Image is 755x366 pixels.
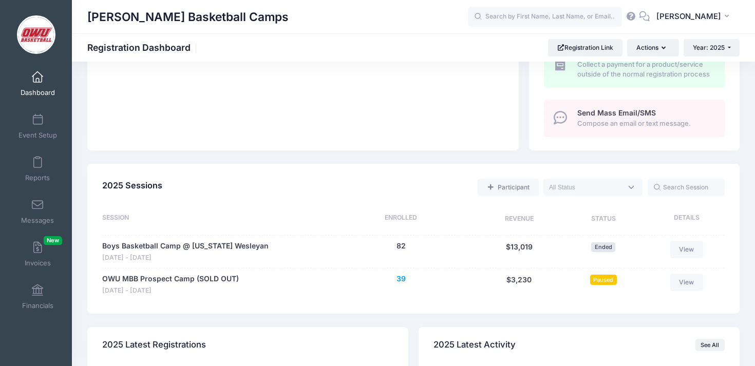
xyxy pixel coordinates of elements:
[397,274,406,284] button: 39
[476,241,563,263] div: $13,019
[102,241,269,252] a: Boys Basketball Camp @ [US_STATE] Wesleyan
[102,331,206,360] h4: 2025 Latest Registrations
[13,194,62,229] a: Messages
[577,108,656,117] span: Send Mass Email/SMS
[13,66,62,102] a: Dashboard
[670,274,703,291] a: View
[21,216,54,225] span: Messages
[684,39,740,56] button: Year: 2025
[627,39,678,56] button: Actions
[476,274,563,296] div: $3,230
[22,301,53,310] span: Financials
[670,241,703,258] a: View
[13,279,62,315] a: Financials
[102,213,326,225] div: Session
[644,213,724,225] div: Details
[478,179,538,196] a: Add a new manual registration
[87,5,289,29] h1: [PERSON_NAME] Basketball Camps
[87,42,199,53] h1: Registration Dashboard
[102,286,239,296] span: [DATE] - [DATE]
[25,259,51,267] span: Invoices
[577,119,713,129] span: Compose an email or text message.
[326,213,476,225] div: Enrolled
[433,331,516,360] h4: 2025 Latest Activity
[591,242,615,252] span: Ended
[102,253,269,263] span: [DATE] - [DATE]
[18,131,57,140] span: Event Setup
[13,236,62,272] a: InvoicesNew
[544,41,725,88] a: Send Invoice Collect a payment for a product/service outside of the normal registration process
[102,180,162,190] span: 2025 Sessions
[693,44,725,51] span: Year: 2025
[563,213,644,225] div: Status
[17,15,55,54] img: David Vogel Basketball Camps
[544,100,725,137] a: Send Mass Email/SMS Compose an email or text message.
[13,108,62,144] a: Event Setup
[548,39,622,56] a: Registration Link
[648,179,725,196] input: Search Session
[549,183,622,192] textarea: Search
[650,5,740,29] button: [PERSON_NAME]
[577,60,713,80] span: Collect a payment for a product/service outside of the normal registration process
[102,274,239,284] a: OWU MBB Prospect Camp (SOLD OUT)
[25,174,50,182] span: Reports
[476,213,563,225] div: Revenue
[656,11,721,22] span: [PERSON_NAME]
[590,275,617,284] span: Paused
[13,151,62,187] a: Reports
[21,88,55,97] span: Dashboard
[468,7,622,27] input: Search by First Name, Last Name, or Email...
[397,241,406,252] button: 82
[695,339,725,351] a: See All
[44,236,62,245] span: New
